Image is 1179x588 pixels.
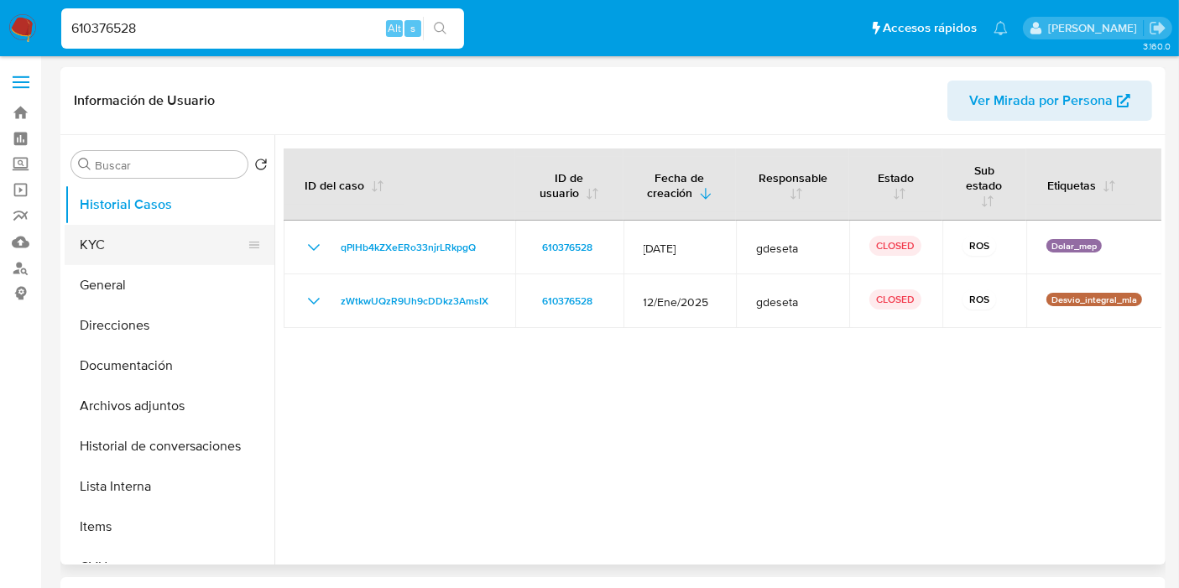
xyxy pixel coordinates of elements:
a: Salir [1149,19,1166,37]
span: Accesos rápidos [883,19,977,37]
button: General [65,265,274,305]
span: s [410,20,415,36]
button: Ver Mirada por Persona [947,81,1152,121]
button: Items [65,507,274,547]
button: Direcciones [65,305,274,346]
button: Lista Interna [65,466,274,507]
button: Buscar [78,158,91,171]
button: Archivos adjuntos [65,386,274,426]
input: Buscar [95,158,241,173]
span: Alt [388,20,401,36]
button: KYC [65,225,261,265]
input: Buscar usuario o caso... [61,18,464,39]
a: Notificaciones [994,21,1008,35]
button: Volver al orden por defecto [254,158,268,176]
button: CVU [65,547,274,587]
h1: Información de Usuario [74,92,215,109]
p: julieta.rodriguez@mercadolibre.com [1048,20,1143,36]
button: Documentación [65,346,274,386]
button: Historial Casos [65,185,274,225]
button: search-icon [423,17,457,40]
button: Historial de conversaciones [65,426,274,466]
span: Ver Mirada por Persona [969,81,1113,121]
